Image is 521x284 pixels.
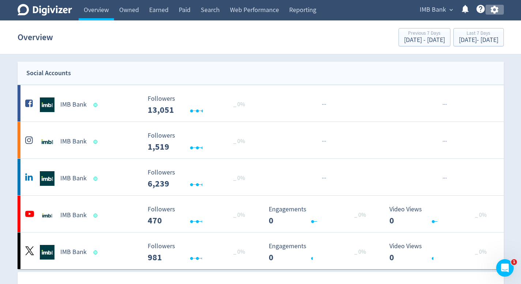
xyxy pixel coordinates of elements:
[496,259,514,277] iframe: Intercom live chat
[445,174,447,183] span: ·
[40,171,54,186] img: IMB Bank undefined
[93,140,99,144] span: Data last synced: 1 Oct 2025, 7:01am (AEST)
[322,100,323,109] span: ·
[325,100,326,109] span: ·
[475,248,487,256] span: _ 0%
[323,100,325,109] span: ·
[453,28,504,46] button: Last 7 Days[DATE]- [DATE]
[265,243,375,262] svg: Engagements 0
[386,243,495,262] svg: Video Views 0
[445,100,447,109] span: ·
[445,137,447,146] span: ·
[93,214,99,218] span: Data last synced: 30 Sep 2025, 9:02pm (AEST)
[60,137,87,146] h5: IMB Bank
[26,68,71,78] div: Social Accounts
[18,26,53,49] h1: Overview
[93,250,99,254] span: Data last synced: 30 Sep 2025, 5:02pm (AEST)
[233,174,245,182] span: _ 0%
[40,134,54,149] img: IMB Bank undefined
[442,100,444,109] span: ·
[475,211,487,219] span: _ 0%
[442,174,444,183] span: ·
[18,159,504,195] a: IMB Bank undefinedIMB Bank Followers --- _ 0% Followers 6,239 ······
[444,137,445,146] span: ·
[18,122,504,158] a: IMB Bank undefinedIMB Bank Followers --- _ 0% Followers 1,519 ······
[404,31,445,37] div: Previous 7 Days
[265,206,375,225] svg: Engagements 0
[322,174,323,183] span: ·
[511,259,517,265] span: 1
[144,206,254,225] svg: Followers ---
[18,233,504,269] a: IMB Bank undefinedIMB Bank Followers --- _ 0% Followers 981 Engagements 0 Engagements 0 _ 0% Vide...
[40,97,54,112] img: IMB Bank undefined
[18,85,504,122] a: IMB Bank undefinedIMB Bank Followers --- _ 0% Followers 13,051 ······
[93,103,99,107] span: Data last synced: 1 Oct 2025, 2:02am (AEST)
[60,100,87,109] h5: IMB Bank
[60,248,87,257] h5: IMB Bank
[60,211,87,220] h5: IMB Bank
[144,169,254,188] svg: Followers ---
[444,174,445,183] span: ·
[93,177,99,181] span: Data last synced: 1 Oct 2025, 12:01am (AEST)
[354,211,366,219] span: _ 0%
[233,138,245,145] span: _ 0%
[459,31,498,37] div: Last 7 Days
[323,137,325,146] span: ·
[233,101,245,108] span: _ 0%
[354,248,366,256] span: _ 0%
[144,243,254,262] svg: Followers ---
[144,132,254,151] svg: Followers ---
[459,37,498,43] div: [DATE] - [DATE]
[18,196,504,232] a: IMB Bank undefinedIMB Bank Followers --- _ 0% Followers 470 Engagements 0 Engagements 0 _ 0% Vide...
[442,137,444,146] span: ·
[322,137,323,146] span: ·
[448,7,454,13] span: expand_more
[386,206,495,225] svg: Video Views 0
[60,174,87,183] h5: IMB Bank
[323,174,325,183] span: ·
[144,95,254,115] svg: Followers ---
[40,245,54,260] img: IMB Bank undefined
[325,174,326,183] span: ·
[444,100,445,109] span: ·
[233,248,245,256] span: _ 0%
[233,211,245,219] span: _ 0%
[399,28,450,46] button: Previous 7 Days[DATE] - [DATE]
[325,137,326,146] span: ·
[420,4,446,16] span: IMB Bank
[404,37,445,43] div: [DATE] - [DATE]
[417,4,455,16] button: IMB Bank
[40,208,54,223] img: IMB Bank undefined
